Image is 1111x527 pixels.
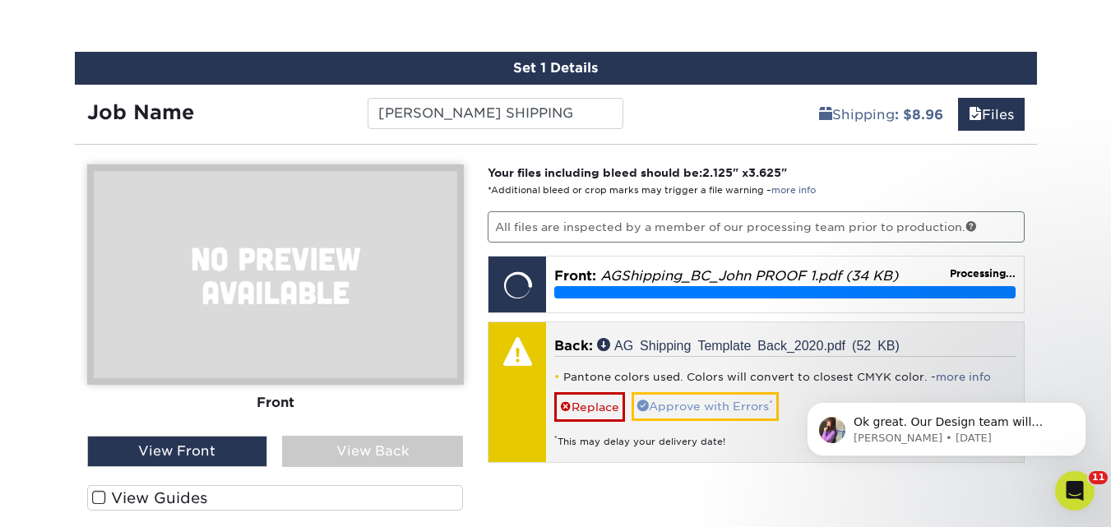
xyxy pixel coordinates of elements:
[75,52,1037,85] div: Set 1 Details
[554,370,1016,384] li: Pantone colors used. Colors will convert to closest CMYK color. -
[554,392,625,421] a: Replace
[488,166,787,179] strong: Your files including bleed should be: " x "
[1089,471,1108,484] span: 11
[554,338,593,354] span: Back:
[488,211,1025,243] p: All files are inspected by a member of our processing team prior to production.
[808,98,954,131] a: Shipping: $8.96
[554,268,596,284] span: Front:
[632,392,779,420] a: Approve with Errors*
[597,338,900,351] a: AG Shipping Template Back_2020.pdf (52 KB)
[87,100,194,124] strong: Job Name
[748,166,781,179] span: 3.625
[488,185,816,196] small: *Additional bleed or crop marks may trigger a file warning –
[554,422,1016,449] div: This may delay your delivery date!
[1055,471,1095,511] iframe: Intercom live chat
[958,98,1025,131] a: Files
[282,436,463,467] div: View Back
[782,368,1111,483] iframe: Intercom notifications message
[702,166,733,179] span: 2.125
[600,268,898,284] em: AGShipping_BC_John PROOF 1.pdf (34 KB)
[87,436,268,467] div: View Front
[819,107,832,123] span: shipping
[969,107,982,123] span: files
[895,107,943,123] b: : $8.96
[368,98,623,129] input: Enter a job name
[87,385,464,421] div: Front
[87,485,464,511] label: View Guides
[771,185,816,196] a: more info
